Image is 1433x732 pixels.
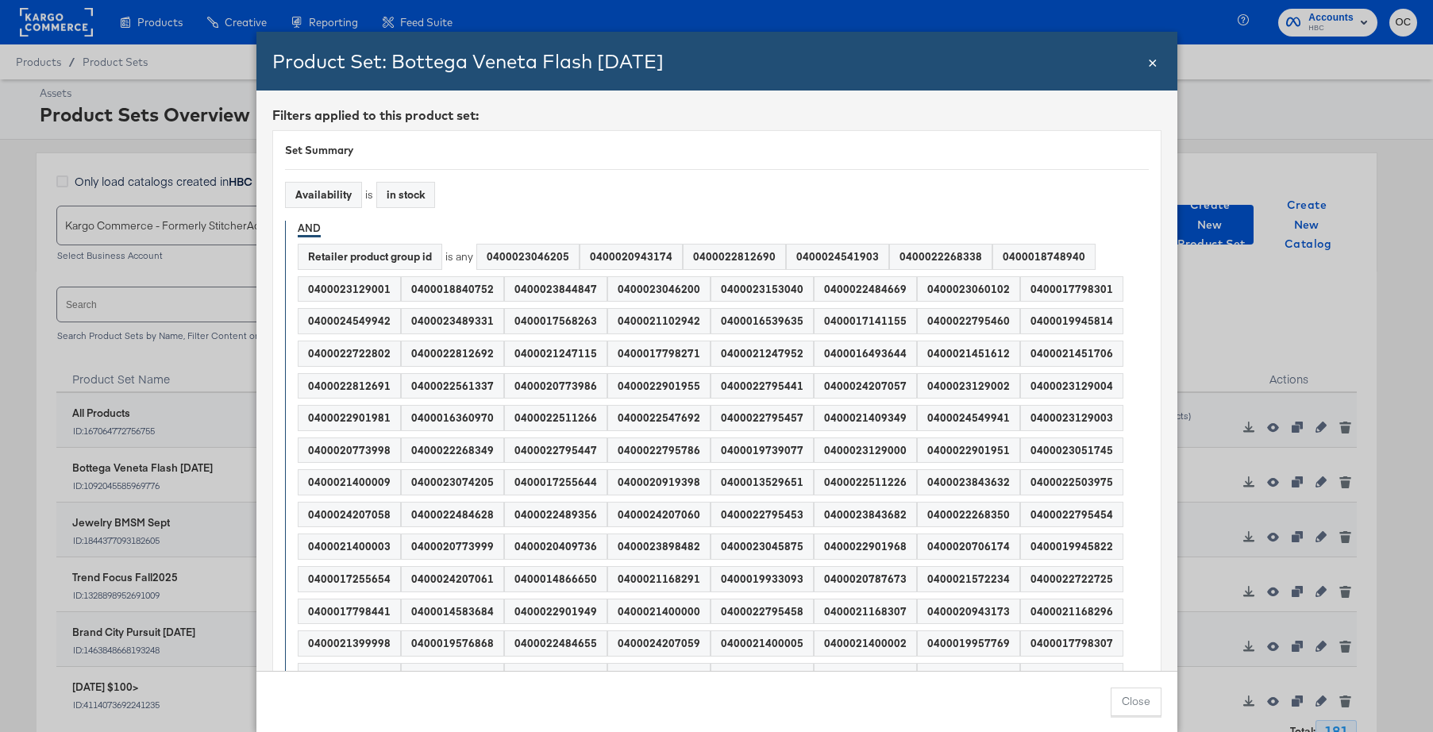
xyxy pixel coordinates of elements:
div: 0400018748940 [993,245,1095,269]
div: 0400017255644 [505,470,607,495]
div: 0400022268350 [918,503,1019,527]
div: 0400020773986 [505,374,607,399]
div: 0400019576868 [402,631,503,656]
div: 0400023129003 [1021,406,1123,430]
div: 0400022795457 [711,406,813,430]
div: 0400021168296 [1021,599,1123,624]
div: Availability [286,183,361,207]
div: 0400024549941 [918,406,1019,430]
div: 0400022795453 [711,503,813,527]
button: Close [1111,688,1161,716]
div: 0400024207059 [608,631,710,656]
div: 0400021400003 [299,534,400,559]
div: 0400023129002 [918,374,1019,399]
div: 0400020943174 [580,245,682,269]
div: 0400022722802 [299,341,400,366]
div: 0400018347901 [608,664,710,688]
div: 0400022901949 [505,599,607,624]
div: 0400020409736 [505,534,607,559]
div: 0400021247952 [711,341,813,366]
div: is [365,187,373,202]
div: 0400022268349 [402,438,503,463]
div: 0400021168307 [815,599,916,624]
div: 0400022547692 [608,406,710,430]
div: 0400023843632 [918,470,1019,495]
div: 0400022484669 [815,277,916,302]
div: 0400022812690 [684,245,785,269]
div: 0400024207058 [299,503,400,527]
div: 0400024207061 [402,567,503,591]
div: 0400020787673 [815,567,916,591]
div: 0400023129004 [1021,374,1123,399]
div: 0400024207060 [608,503,710,527]
div: 0400023129001 [299,277,400,302]
div: 0400019739077 [711,438,813,463]
div: 0400023074205 [402,470,503,495]
div: 0400022901951 [918,438,1019,463]
div: 0400020773998 [299,438,400,463]
div: 0400018840752 [402,277,503,302]
div: 0400022795786 [608,438,710,463]
div: 0400023051745 [1021,438,1123,463]
div: 0400021168291 [608,567,710,591]
div: 0400016493644 [815,341,916,366]
div: 0400017798307 [1021,631,1123,656]
div: 0400021451706 [1021,341,1123,366]
div: 0400022812691 [299,374,400,399]
div: 0400022511226 [815,470,916,495]
div: 0400020943173 [918,599,1019,624]
div: 0400020773999 [402,534,503,559]
div: Retailer product group id [299,245,441,269]
div: 0400022511266 [505,406,607,430]
div: 0400024541903 [787,245,888,269]
div: 0400023844847 [505,277,607,302]
div: 0400017798271 [608,341,710,366]
div: 0400023153040 [711,277,813,302]
div: 0400017141155 [815,309,916,333]
div: 0400018524213 [918,664,1019,688]
div: 0400021572234 [918,567,1019,591]
div: 0400017568263 [505,309,607,333]
div: 0400022795441 [711,374,813,399]
span: × [1148,50,1158,71]
div: 0400014583684 [402,599,503,624]
div: 0400020706174 [918,534,1019,559]
div: 0400019945822 [1021,534,1123,559]
div: 0400022561337 [402,374,503,399]
div: Filters applied to this product set: [272,106,1161,125]
div: Rule Spec [256,32,1177,732]
div: 0400022795452 [711,664,813,688]
div: 0400022489356 [505,503,607,527]
div: Set Summary [285,143,1149,158]
div: 0400021400000 [608,599,710,624]
div: 0400023129000 [815,438,916,463]
div: 0400023045875 [711,534,813,559]
div: 0400021399998 [299,631,400,656]
div: 0400022268338 [890,245,992,269]
div: 0400020919398 [608,470,710,495]
div: 0400022795460 [918,309,1019,333]
strong: AND [298,221,321,236]
div: Close [1148,50,1158,73]
div: 0400022795454 [1021,503,1123,527]
div: 0400019957769 [918,631,1019,656]
div: 0400016539635 [711,309,813,333]
div: 0400021451612 [918,341,1019,366]
div: 0400021400002 [815,631,916,656]
div: 0400022484628 [402,503,503,527]
div: 0400024207056 [402,664,503,688]
div: 0400022795447 [505,438,607,463]
div: 0400013529651 [711,470,813,495]
div: 0400023898482 [608,534,710,559]
div: 0400023060102 [918,277,1019,302]
div: 0400022503975 [1021,470,1123,495]
div: 0400022901968 [815,534,916,559]
div: 0400019945814 [1021,309,1123,333]
div: 0400022722725 [1021,567,1123,591]
div: 0400022812692 [402,341,503,366]
div: 0400018415332 [815,664,916,688]
div: 0400021409349 [815,406,916,430]
div: 0400024549942 [299,309,400,333]
div: 0400021247115 [505,341,607,366]
div: 0400019933093 [711,567,813,591]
